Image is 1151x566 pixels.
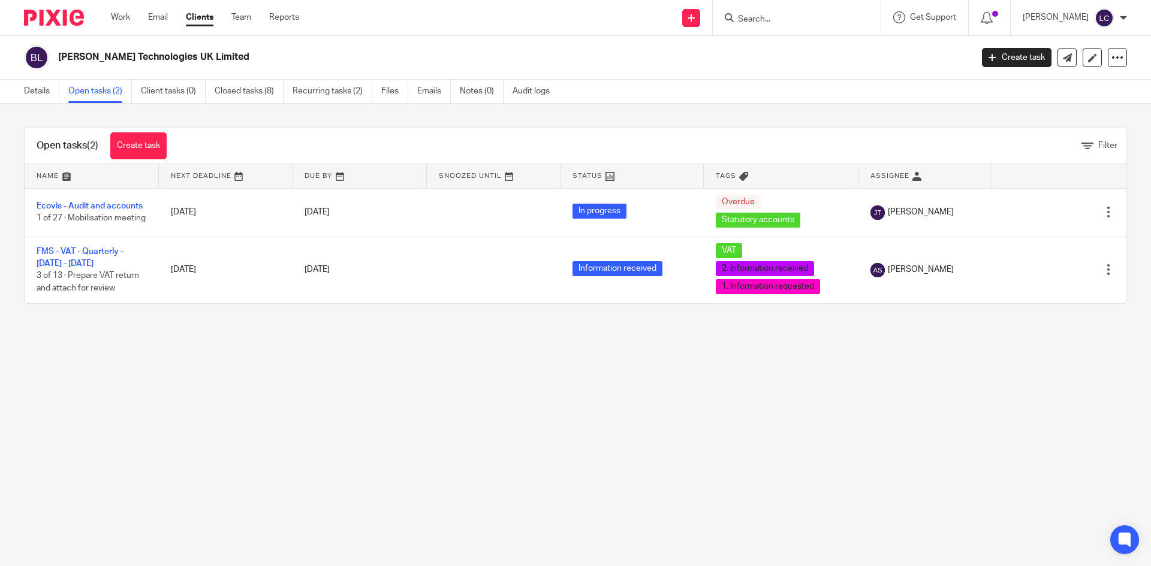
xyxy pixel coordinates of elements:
[1095,8,1114,28] img: svg%3E
[37,202,143,210] a: Ecovis - Audit and accounts
[148,11,168,23] a: Email
[37,214,146,223] span: 1 of 27 · Mobilisation meeting
[439,172,502,179] span: Snoozed Until
[269,11,299,23] a: Reports
[716,243,742,258] span: VAT
[305,265,330,274] span: [DATE]
[716,172,736,179] span: Tags
[87,141,98,150] span: (2)
[381,80,408,103] a: Files
[68,80,132,103] a: Open tasks (2)
[716,279,820,294] span: 1. Information requested
[737,14,845,25] input: Search
[716,195,761,210] span: Overdue
[888,264,954,276] span: [PERSON_NAME]
[24,80,59,103] a: Details
[716,213,800,228] span: Statutory accounts
[186,11,213,23] a: Clients
[58,51,783,63] h2: [PERSON_NAME] Technologies UK Limited
[24,10,84,26] img: Pixie
[110,132,167,159] a: Create task
[460,80,504,103] a: Notes (0)
[888,206,954,218] span: [PERSON_NAME]
[417,80,451,103] a: Emails
[24,45,49,70] img: svg%3E
[1098,141,1117,150] span: Filter
[573,261,662,276] span: Information received
[141,80,206,103] a: Client tasks (0)
[159,237,293,303] td: [DATE]
[305,208,330,216] span: [DATE]
[716,261,814,276] span: 2. Information received
[37,272,139,293] span: 3 of 13 · Prepare VAT return and attach for review
[573,172,602,179] span: Status
[870,205,885,220] img: svg%3E
[215,80,284,103] a: Closed tasks (8)
[293,80,372,103] a: Recurring tasks (2)
[37,140,98,152] h1: Open tasks
[982,48,1051,67] a: Create task
[513,80,559,103] a: Audit logs
[231,11,251,23] a: Team
[37,247,123,268] a: FMS - VAT - Quarterly - [DATE] - [DATE]
[910,13,956,22] span: Get Support
[159,188,293,237] td: [DATE]
[1023,11,1089,23] p: [PERSON_NAME]
[573,204,626,219] span: In progress
[870,263,885,277] img: svg%3E
[111,11,130,23] a: Work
